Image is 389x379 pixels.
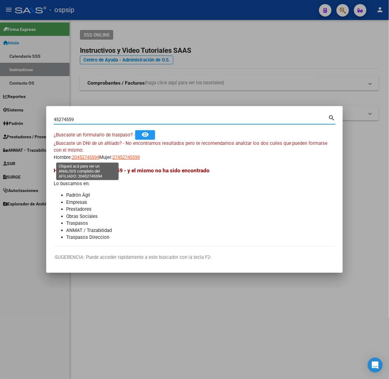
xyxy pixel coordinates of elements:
div: Open Intercom Messenger [368,358,383,373]
li: Prestadores [66,206,335,213]
span: 20452745594 [72,155,99,160]
span: Hemos buscado - 45274559 - y el mismo no ha sido encontrado [54,167,209,174]
span: 27452745599 [112,155,140,160]
div: Lo buscamos en: [54,166,335,241]
mat-icon: remove_red_eye [141,131,149,138]
li: Traspasos [66,220,335,227]
div: Hombre: Mujer: [54,140,335,161]
span: ¿Buscaste un formulario de traspaso? - [54,132,135,138]
p: -SUGERENCIA: Puede acceder rapidamente a este buscador con la tecla F2- [54,254,335,261]
li: Traspasos Direccion [66,234,335,241]
li: Empresas [66,199,335,206]
li: Obras Sociales [66,213,335,220]
li: ANMAT / Trazabilidad [66,227,335,234]
mat-icon: search [328,114,336,121]
span: ¿Buscaste un DNI de un afiliado? - No encontramos resultados pero te recomendamos analizar los do... [54,140,328,153]
li: Padrón Ágil [66,192,335,199]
